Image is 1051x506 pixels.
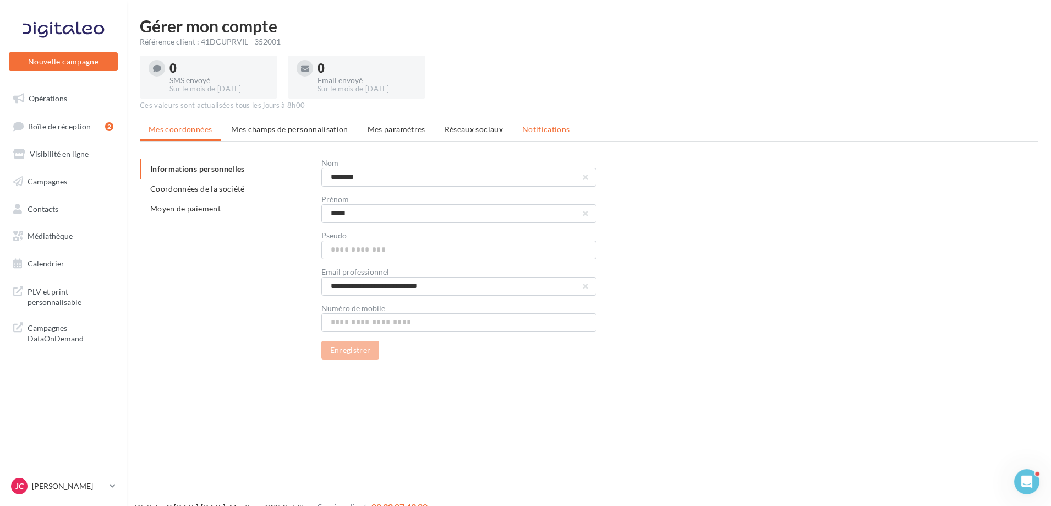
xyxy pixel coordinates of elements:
[7,143,120,166] a: Visibilité en ligne
[321,341,380,360] button: Enregistrer
[28,204,58,213] span: Contacts
[318,77,417,84] div: Email envoyé
[7,225,120,248] a: Médiathèque
[28,231,73,241] span: Médiathèque
[150,204,221,213] span: Moyen de paiement
[29,94,67,103] span: Opérations
[7,280,120,312] a: PLV et print personnalisable
[28,121,91,130] span: Boîte de réception
[28,259,64,268] span: Calendrier
[321,268,596,276] div: Email professionnel
[28,320,113,344] span: Campagnes DataOnDemand
[30,149,89,159] span: Visibilité en ligne
[1014,469,1040,495] iframe: Intercom live chat
[150,184,245,193] span: Coordonnées de la société
[9,476,118,497] a: JC [PERSON_NAME]
[7,115,120,138] a: Boîte de réception2
[7,198,120,221] a: Contacts
[7,252,120,275] a: Calendrier
[28,177,67,186] span: Campagnes
[169,77,269,84] div: SMS envoyé
[140,18,1038,34] h1: Gérer mon compte
[9,52,118,71] button: Nouvelle campagne
[321,304,596,312] div: Numéro de mobile
[140,36,1038,47] div: Référence client : 41DCUPRVIL - 352001
[28,284,113,308] span: PLV et print personnalisable
[522,124,570,134] span: Notifications
[7,87,120,110] a: Opérations
[445,124,503,134] span: Réseaux sociaux
[7,170,120,193] a: Campagnes
[140,101,1038,111] div: Ces valeurs sont actualisées tous les jours à 8h00
[32,481,105,492] p: [PERSON_NAME]
[318,84,417,94] div: Sur le mois de [DATE]
[318,62,417,74] div: 0
[231,124,348,134] span: Mes champs de personnalisation
[321,159,596,167] div: Nom
[105,122,113,131] div: 2
[15,481,24,492] span: JC
[321,195,596,203] div: Prénom
[368,124,425,134] span: Mes paramètres
[7,316,120,349] a: Campagnes DataOnDemand
[169,84,269,94] div: Sur le mois de [DATE]
[169,62,269,74] div: 0
[321,232,596,240] div: Pseudo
